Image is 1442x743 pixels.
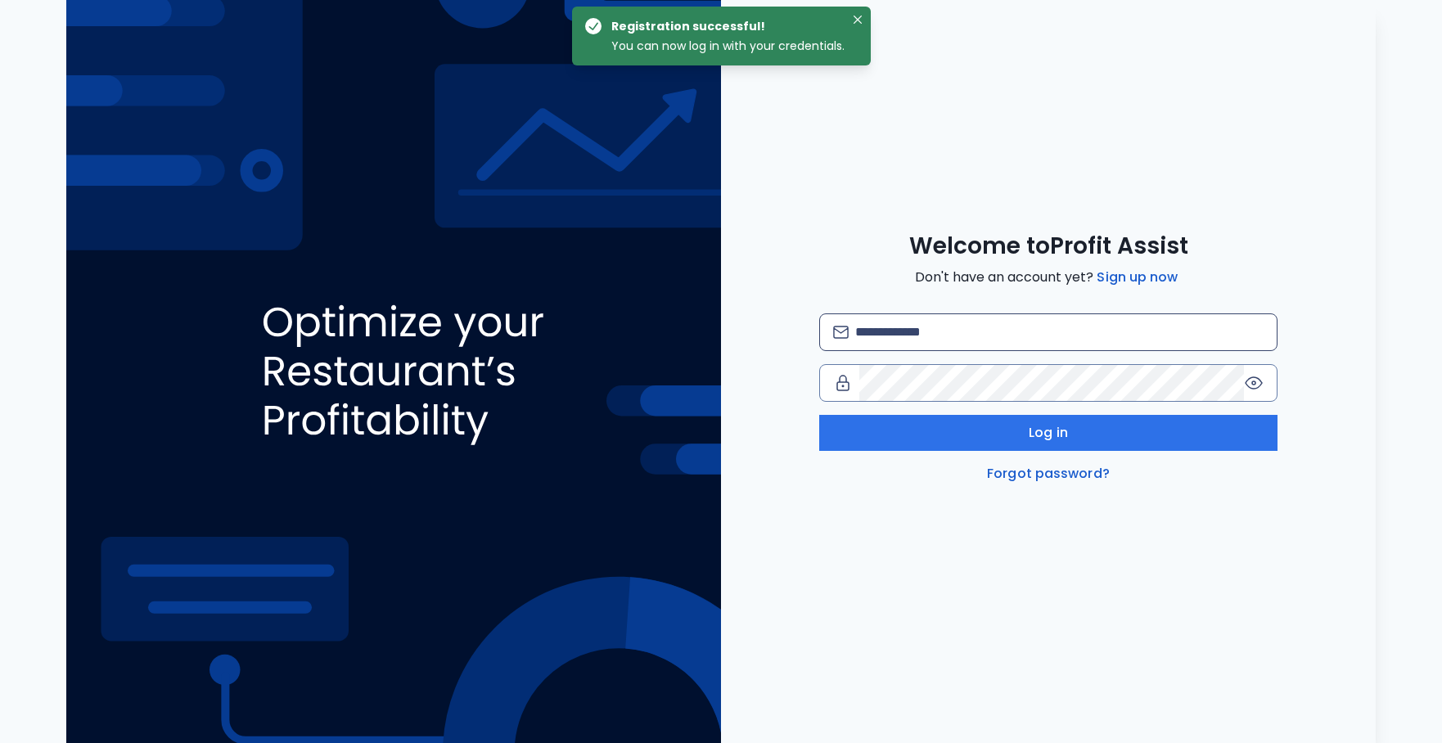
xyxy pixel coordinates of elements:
[848,10,867,29] button: Close
[909,232,1188,261] span: Welcome to Profit Assist
[984,464,1113,484] a: Forgot password?
[1093,268,1181,287] a: Sign up now
[819,415,1278,451] button: Log in
[1029,423,1068,443] span: Log in
[611,36,845,56] div: You can now log in with your credentials.
[833,326,849,338] img: email
[611,16,838,36] div: Registration successful!
[915,268,1181,287] span: Don't have an account yet?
